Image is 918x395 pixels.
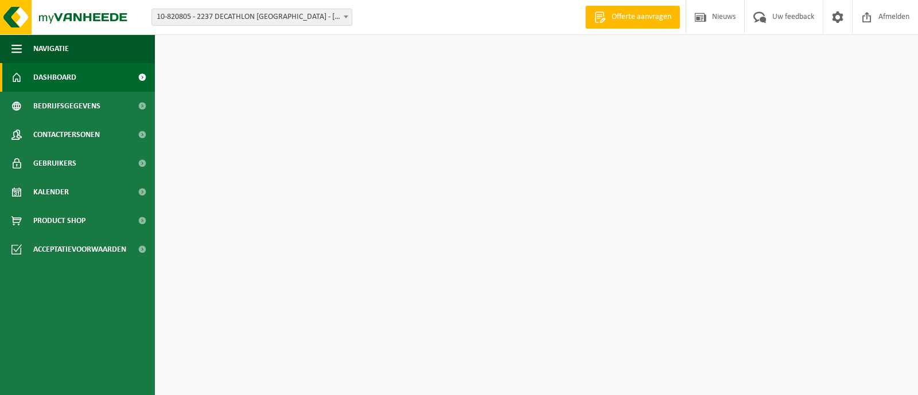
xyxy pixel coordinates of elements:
span: Gebruikers [33,149,76,178]
span: 10-820805 - 2237 DECATHLON OOSTENDE - OOSTENDE [151,9,352,26]
span: Product Shop [33,206,85,235]
span: Navigatie [33,34,69,63]
span: Bedrijfsgegevens [33,92,100,120]
span: Acceptatievoorwaarden [33,235,126,264]
span: Offerte aanvragen [609,11,674,23]
span: Kalender [33,178,69,206]
span: Contactpersonen [33,120,100,149]
a: Offerte aanvragen [585,6,680,29]
span: 10-820805 - 2237 DECATHLON OOSTENDE - OOSTENDE [152,9,352,25]
span: Dashboard [33,63,76,92]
